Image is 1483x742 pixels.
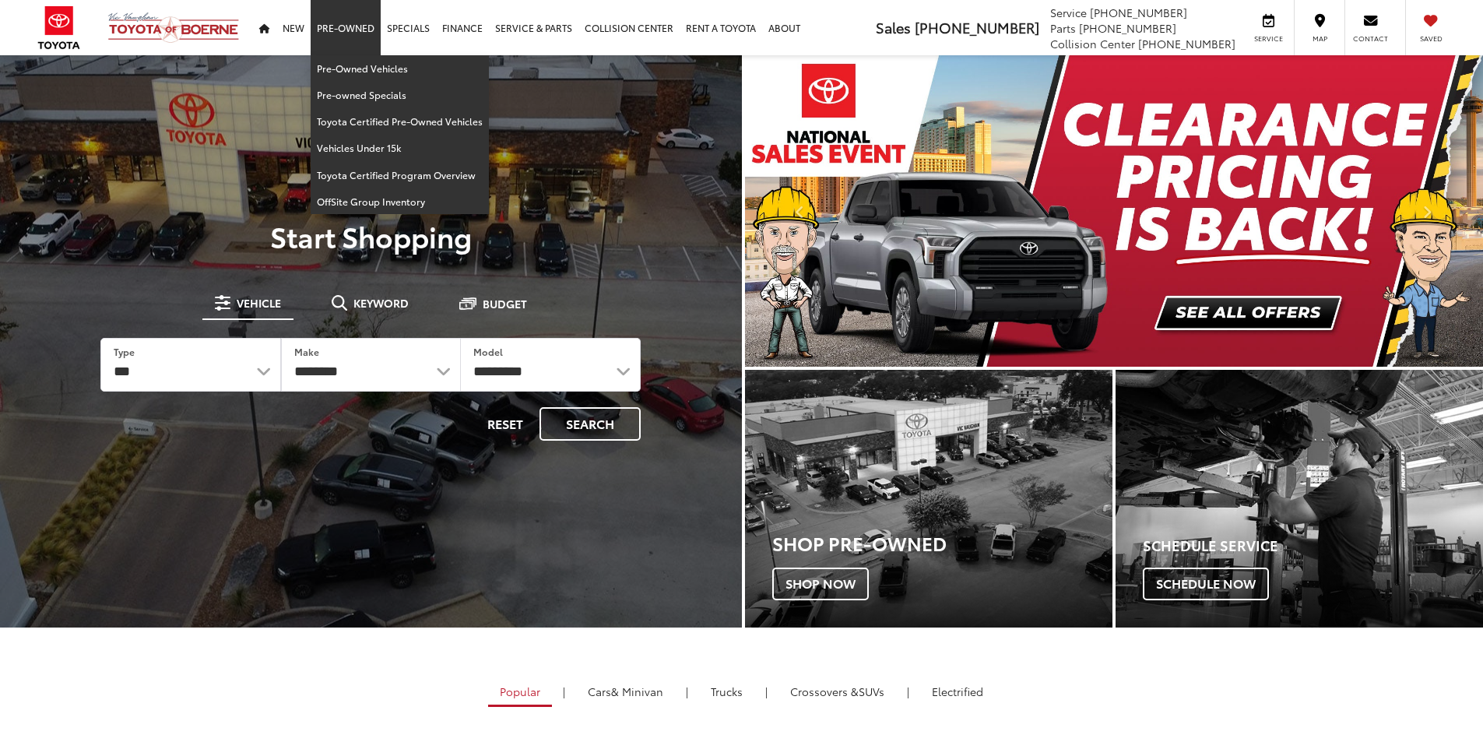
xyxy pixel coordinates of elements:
[1116,370,1483,628] a: Schedule Service Schedule Now
[699,678,754,705] a: Trucks
[772,533,1112,553] h3: Shop Pre-Owned
[237,297,281,308] span: Vehicle
[761,684,771,699] li: |
[107,12,240,44] img: Vic Vaughan Toyota of Boerne
[1050,36,1135,51] span: Collision Center
[1050,5,1087,20] span: Service
[1116,370,1483,628] div: Toyota
[353,297,409,308] span: Keyword
[611,684,663,699] span: & Minivan
[311,108,489,135] a: Toyota Certified Pre-Owned Vehicles
[1414,33,1448,44] span: Saved
[576,678,675,705] a: Cars
[745,370,1112,628] div: Toyota
[745,370,1112,628] a: Shop Pre-Owned Shop Now
[483,298,527,309] span: Budget
[294,345,319,358] label: Make
[920,678,995,705] a: Electrified
[473,345,503,358] label: Model
[772,568,869,600] span: Shop Now
[474,407,536,441] button: Reset
[311,55,489,82] a: Pre-Owned Vehicles
[790,684,859,699] span: Crossovers &
[539,407,641,441] button: Search
[114,345,135,358] label: Type
[1143,568,1269,600] span: Schedule Now
[1143,538,1483,554] h4: Schedule Service
[1090,5,1187,20] span: [PHONE_NUMBER]
[1353,33,1388,44] span: Contact
[1050,20,1076,36] span: Parts
[311,188,489,214] a: OffSite Group Inventory
[1251,33,1286,44] span: Service
[65,220,676,251] p: Start Shopping
[778,678,896,705] a: SUVs
[559,684,569,699] li: |
[311,82,489,108] a: Pre-owned Specials
[1372,86,1483,336] button: Click to view next picture.
[488,678,552,707] a: Popular
[876,17,911,37] span: Sales
[682,684,692,699] li: |
[311,135,489,161] a: Vehicles Under 15k
[311,162,489,188] a: Toyota Certified Program Overview
[903,684,913,699] li: |
[1079,20,1176,36] span: [PHONE_NUMBER]
[1138,36,1235,51] span: [PHONE_NUMBER]
[745,86,856,336] button: Click to view previous picture.
[915,17,1039,37] span: [PHONE_NUMBER]
[1302,33,1337,44] span: Map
